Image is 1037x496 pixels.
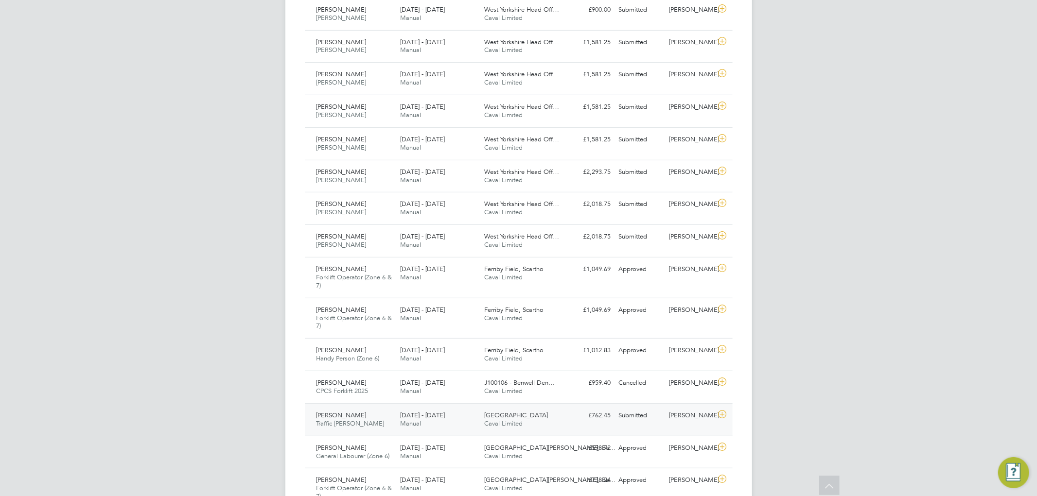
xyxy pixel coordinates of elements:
span: Forklift Operator (Zone 6 & 7) [316,273,392,290]
span: West Yorkshire Head Off… [484,232,559,240]
div: £738.24 [564,472,615,488]
span: Caval Limited [484,354,523,362]
div: £1,049.69 [564,302,615,318]
span: Manual [400,78,421,86]
div: [PERSON_NAME] [665,375,716,391]
div: [PERSON_NAME] [665,34,716,51]
div: Submitted [615,229,666,245]
span: Manual [400,111,421,119]
span: West Yorkshire Head Off… [484,200,559,208]
span: General Labourer (Zone 6) [316,452,390,460]
span: West Yorkshire Head Off… [484,38,559,46]
span: [DATE] - [DATE] [400,265,445,273]
span: [PERSON_NAME] [316,444,367,452]
div: £1,581.25 [564,67,615,83]
div: £1,581.25 [564,34,615,51]
span: [PERSON_NAME] [316,265,367,273]
span: [PERSON_NAME] [316,143,367,152]
span: [DATE] - [DATE] [400,232,445,240]
span: [PERSON_NAME] [316,411,367,419]
span: Caval Limited [484,176,523,184]
span: Caval Limited [484,273,523,281]
div: £2,018.75 [564,196,615,212]
div: [PERSON_NAME] [665,196,716,212]
span: [PERSON_NAME] [316,200,367,208]
span: West Yorkshire Head Off… [484,103,559,111]
div: [PERSON_NAME] [665,440,716,456]
span: Caval Limited [484,240,523,249]
span: Manual [400,176,421,184]
div: Approved [615,261,666,277]
div: £762.45 [564,408,615,424]
div: £1,049.69 [564,261,615,277]
span: Caval Limited [484,452,523,460]
div: Approved [615,302,666,318]
span: [PERSON_NAME] [316,476,367,484]
span: Caval Limited [484,208,523,216]
span: Caval Limited [484,78,523,86]
span: [PERSON_NAME] [316,378,367,387]
span: [PERSON_NAME] [316,38,367,46]
span: Manual [400,240,421,249]
div: Submitted [615,2,666,18]
span: Traffic [PERSON_NAME] [316,419,385,428]
div: Approved [615,472,666,488]
span: [PERSON_NAME] [316,346,367,354]
span: [PERSON_NAME] [316,103,367,111]
span: [PERSON_NAME] [316,208,367,216]
div: [PERSON_NAME] [665,342,716,359]
div: [PERSON_NAME] [665,302,716,318]
div: Submitted [615,196,666,212]
div: Submitted [615,132,666,148]
div: [PERSON_NAME] [665,67,716,83]
span: [DATE] - [DATE] [400,346,445,354]
div: Approved [615,440,666,456]
div: £598.72 [564,440,615,456]
span: Manual [400,354,421,362]
span: [PERSON_NAME] [316,135,367,143]
span: Caval Limited [484,314,523,322]
div: [PERSON_NAME] [665,2,716,18]
div: £1,012.83 [564,342,615,359]
div: [PERSON_NAME] [665,408,716,424]
span: [PERSON_NAME] [316,176,367,184]
span: [PERSON_NAME] [316,240,367,249]
span: Manual [400,387,421,395]
span: Caval Limited [484,387,523,395]
span: West Yorkshire Head Off… [484,70,559,78]
span: Ferriby Field, Scartho [484,346,544,354]
span: [PERSON_NAME] [316,168,367,176]
span: [GEOGRAPHIC_DATA] [484,411,548,419]
span: Handy Person (Zone 6) [316,354,380,362]
span: Manual [400,46,421,54]
span: [DATE] - [DATE] [400,378,445,387]
div: [PERSON_NAME] [665,164,716,180]
span: [DATE] - [DATE] [400,5,445,14]
div: Cancelled [615,375,666,391]
span: Caval Limited [484,111,523,119]
span: Forklift Operator (Zone 6 & 7) [316,314,392,330]
span: West Yorkshire Head Off… [484,135,559,143]
div: Submitted [615,99,666,115]
div: £900.00 [564,2,615,18]
span: [DATE] - [DATE] [400,476,445,484]
div: [PERSON_NAME] [665,99,716,115]
span: [DATE] - [DATE] [400,306,445,314]
div: [PERSON_NAME] [665,472,716,488]
span: Manual [400,208,421,216]
span: [DATE] - [DATE] [400,411,445,419]
span: Manual [400,452,421,460]
span: [PERSON_NAME] [316,46,367,54]
div: £959.40 [564,375,615,391]
div: [PERSON_NAME] [665,229,716,245]
span: Manual [400,14,421,22]
span: [DATE] - [DATE] [400,38,445,46]
span: [PERSON_NAME] [316,78,367,86]
span: [DATE] - [DATE] [400,168,445,176]
span: [PERSON_NAME] [316,70,367,78]
span: Caval Limited [484,46,523,54]
span: Manual [400,314,421,322]
span: [PERSON_NAME] [316,306,367,314]
span: [PERSON_NAME] [316,111,367,119]
span: [PERSON_NAME] [316,14,367,22]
